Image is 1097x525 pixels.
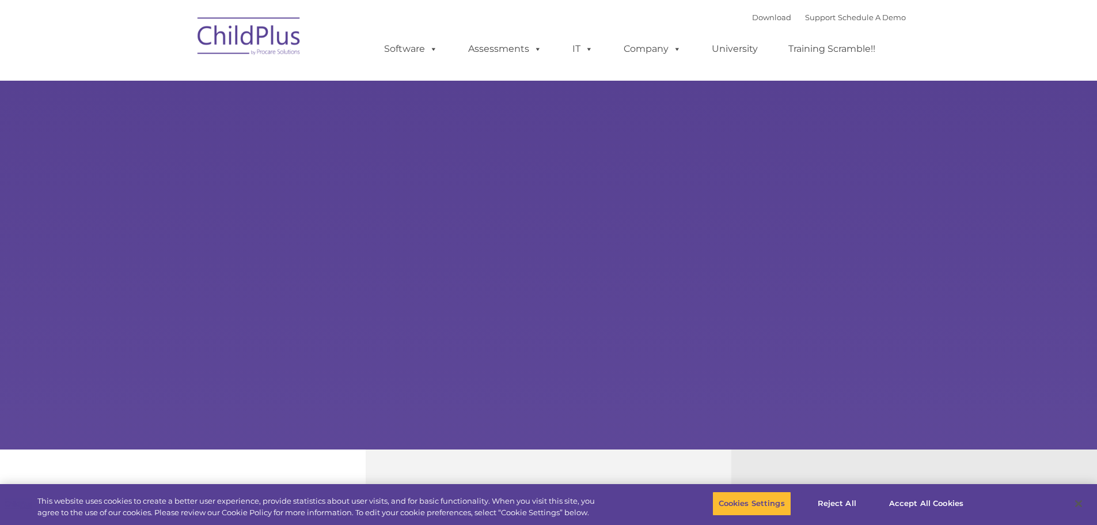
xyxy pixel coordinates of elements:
a: Software [373,37,449,61]
a: IT [561,37,605,61]
button: Accept All Cookies [883,492,970,516]
div: This website uses cookies to create a better user experience, provide statistics about user visit... [37,496,603,518]
a: Download [752,13,791,22]
a: Assessments [457,37,553,61]
a: University [700,37,769,61]
a: Schedule A Demo [838,13,906,22]
img: ChildPlus by Procare Solutions [192,9,307,67]
a: Training Scramble!! [777,37,887,61]
button: Cookies Settings [712,492,791,516]
button: Reject All [801,492,873,516]
a: Company [612,37,693,61]
font: | [752,13,906,22]
button: Close [1066,491,1091,516]
a: Support [805,13,836,22]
